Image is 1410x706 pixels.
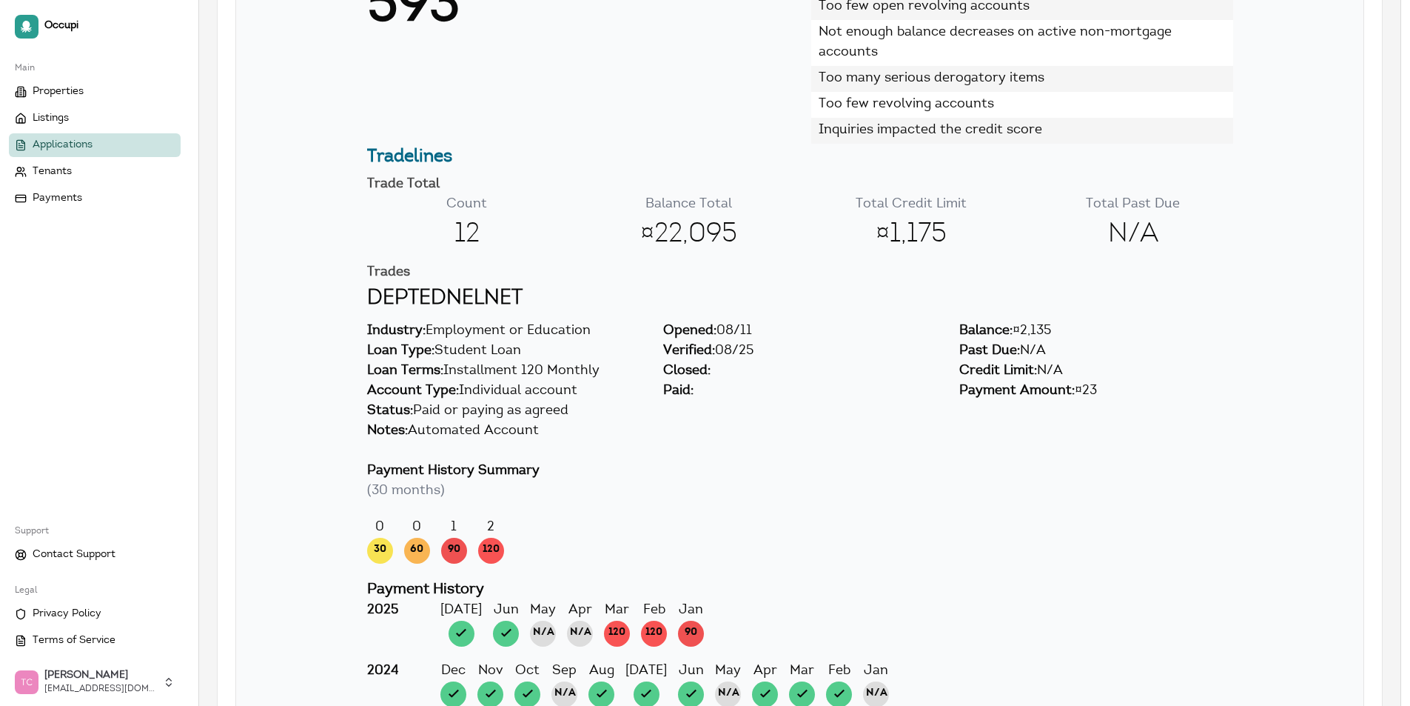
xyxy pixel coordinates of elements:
strong: 2024 [367,665,399,678]
span: Loan Type: [367,344,434,358]
a: Terms of Service [9,629,181,653]
span: Loan Terms: [367,364,443,378]
span: 30 [367,538,393,564]
a: Occupi [9,9,181,44]
span: Payment History Summary [367,464,540,478]
div: Individual account [367,382,641,402]
p: Total Past Due [1033,195,1233,215]
span: Tenants [33,164,72,179]
span: Applications [33,138,93,153]
span: Past Due: [959,344,1020,358]
div: Apr [567,601,593,621]
span: N/A [530,621,556,647]
span: Listings [33,111,69,126]
a: Listings [9,107,181,130]
div: Oct [514,662,540,682]
div: May [530,601,556,621]
h4: Trades [367,266,1233,279]
div: Student Loan [367,342,641,362]
div: N/A [959,362,1233,382]
div: Jan [863,662,889,682]
span: 60 [404,538,430,564]
span: [EMAIL_ADDRESS][DOMAIN_NAME] [44,683,157,695]
li: Not enough balance decreases on active non-mortgage accounts [811,20,1233,66]
span: Occupi [44,20,175,33]
span: Industry: [367,324,426,338]
div: 2 [478,518,504,538]
div: ¤23 [959,382,1233,402]
div: ¤2,135 [959,322,1233,342]
div: [DATE] [625,662,667,682]
span: Closed: [663,364,711,378]
a: Applications [9,133,181,157]
span: 120 [604,621,630,647]
span: Opened: [663,324,716,338]
li: Inquiries impacted the credit score [811,118,1233,144]
span: Properties [33,84,84,99]
div: Legal [9,579,181,602]
div: Employment or Education [367,322,641,342]
span: 12 [367,215,567,255]
span: 90 [441,538,467,564]
div: Sep [551,662,577,682]
span: ¤22,095 [589,215,789,255]
span: ¤1,175 [811,215,1011,255]
h4: Trade Total [367,178,1233,191]
span: Terms of Service [33,633,115,648]
span: Paid: [663,384,694,398]
div: Aug [588,662,614,682]
span: Verified: [663,344,715,358]
p: Count [367,195,567,215]
div: Mar [604,601,630,621]
div: Installment 120 Monthly [367,362,641,382]
span: [PERSON_NAME] [44,670,157,683]
a: Privacy Policy [9,602,181,626]
div: 0 [367,518,393,538]
span: 90 [678,621,704,647]
div: Jun [493,601,519,621]
div: Jun [678,662,704,682]
div: Dec [440,662,466,682]
span: Privacy Policy [33,607,101,622]
div: N/A [959,342,1233,362]
div: May [715,662,741,682]
a: Contact Support [9,543,181,567]
div: 0 [404,518,430,538]
h2: DEPTEDNELNET [367,283,1233,314]
li: Too many serious derogatory items [811,66,1233,92]
span: N/A [1033,215,1233,255]
button: Trudy Childers[PERSON_NAME][EMAIL_ADDRESS][DOMAIN_NAME] [9,665,181,700]
div: Support [9,519,181,543]
div: 08/11 [663,322,937,342]
span: 120 [478,538,504,564]
div: 08/25 [663,342,937,362]
li: Too few revolving accounts [811,92,1233,118]
strong: 2025 [367,604,398,617]
p: (30 months) [367,482,1233,502]
span: Payment History [367,582,484,597]
span: Balance: [959,324,1013,338]
a: Tenants [9,160,181,184]
a: Payments [9,187,181,210]
span: N/A [567,621,593,647]
a: Properties [9,80,181,104]
span: Notes: [367,424,408,438]
span: 120 [641,621,667,647]
img: Trudy Childers [15,670,38,694]
div: Feb [641,601,667,621]
div: Apr [752,662,778,682]
span: Account Type: [367,384,459,398]
span: Contact Support [33,547,115,562]
p: Total Credit Limit [811,195,1011,215]
span: Payment Amount: [959,384,1075,398]
p: Balance Total [589,195,789,215]
span: Payments [33,191,82,206]
div: Jan [678,601,704,621]
span: Status: [367,404,413,418]
div: Paid or paying as agreed [367,402,1233,422]
span: Credit Limit: [959,364,1037,378]
div: 1 [441,518,467,538]
h3: Tradelines [367,144,1233,170]
div: [DATE] [440,601,482,621]
div: Nov [477,662,503,682]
